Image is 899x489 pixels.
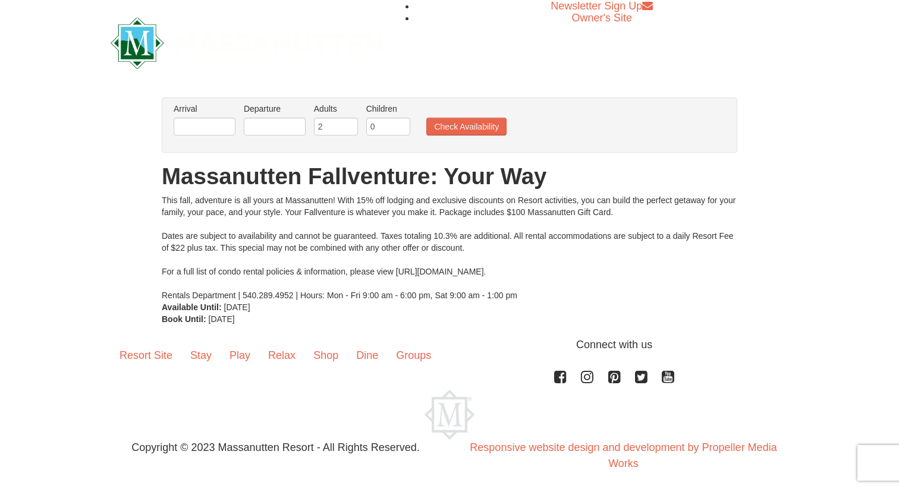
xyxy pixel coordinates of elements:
[425,390,474,440] img: Massanutten Resort Logo
[244,103,306,115] label: Departure
[470,441,777,469] a: Responsive website design and development by Propeller Media Works
[174,103,235,115] label: Arrival
[221,337,259,374] a: Play
[259,337,304,374] a: Relax
[162,302,222,312] strong: Available Until:
[209,314,235,324] span: [DATE]
[102,440,449,456] p: Copyright © 2023 Massanutten Resort - All Rights Reserved.
[366,103,410,115] label: Children
[111,337,181,374] a: Resort Site
[111,337,788,353] p: Connect with us
[111,17,383,69] img: Massanutten Resort Logo
[426,118,507,135] button: Check Availability
[387,337,440,374] a: Groups
[314,103,358,115] label: Adults
[162,194,737,301] div: This fall, adventure is all yours at Massanutten! With 15% off lodging and exclusive discounts on...
[162,165,737,188] h1: Massanutten Fallventure: Your Way
[181,337,221,374] a: Stay
[224,302,250,312] span: [DATE]
[162,314,206,324] strong: Book Until:
[304,337,347,374] a: Shop
[111,27,383,55] a: Massanutten Resort
[572,12,632,24] a: Owner's Site
[347,337,387,374] a: Dine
